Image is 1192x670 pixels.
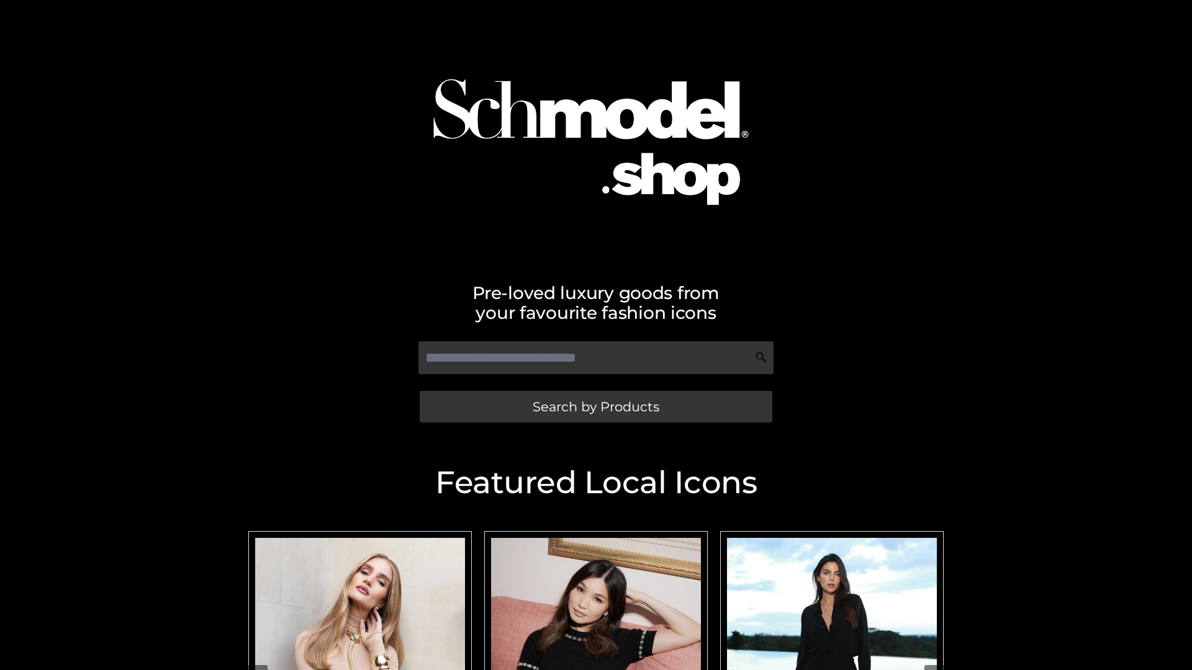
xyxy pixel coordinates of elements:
span: Search by Products [533,400,659,413]
img: Search Icon [755,351,767,364]
h2: Pre-loved luxury goods from your favourite fashion icons [242,283,950,323]
h2: Featured Local Icons​ [242,467,950,498]
a: Search by Products [420,391,772,422]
